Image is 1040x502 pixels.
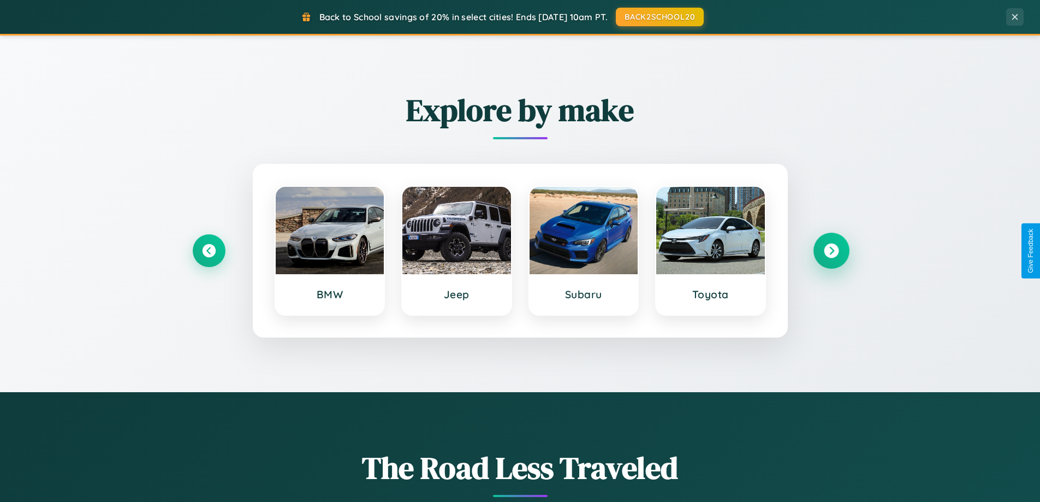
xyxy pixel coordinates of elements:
[540,288,627,301] h3: Subaru
[287,288,373,301] h3: BMW
[193,89,848,131] h2: Explore by make
[616,8,704,26] button: BACK2SCHOOL20
[1027,229,1035,273] div: Give Feedback
[667,288,754,301] h3: Toyota
[413,288,500,301] h3: Jeep
[193,447,848,489] h1: The Road Less Traveled
[319,11,608,22] span: Back to School savings of 20% in select cities! Ends [DATE] 10am PT.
